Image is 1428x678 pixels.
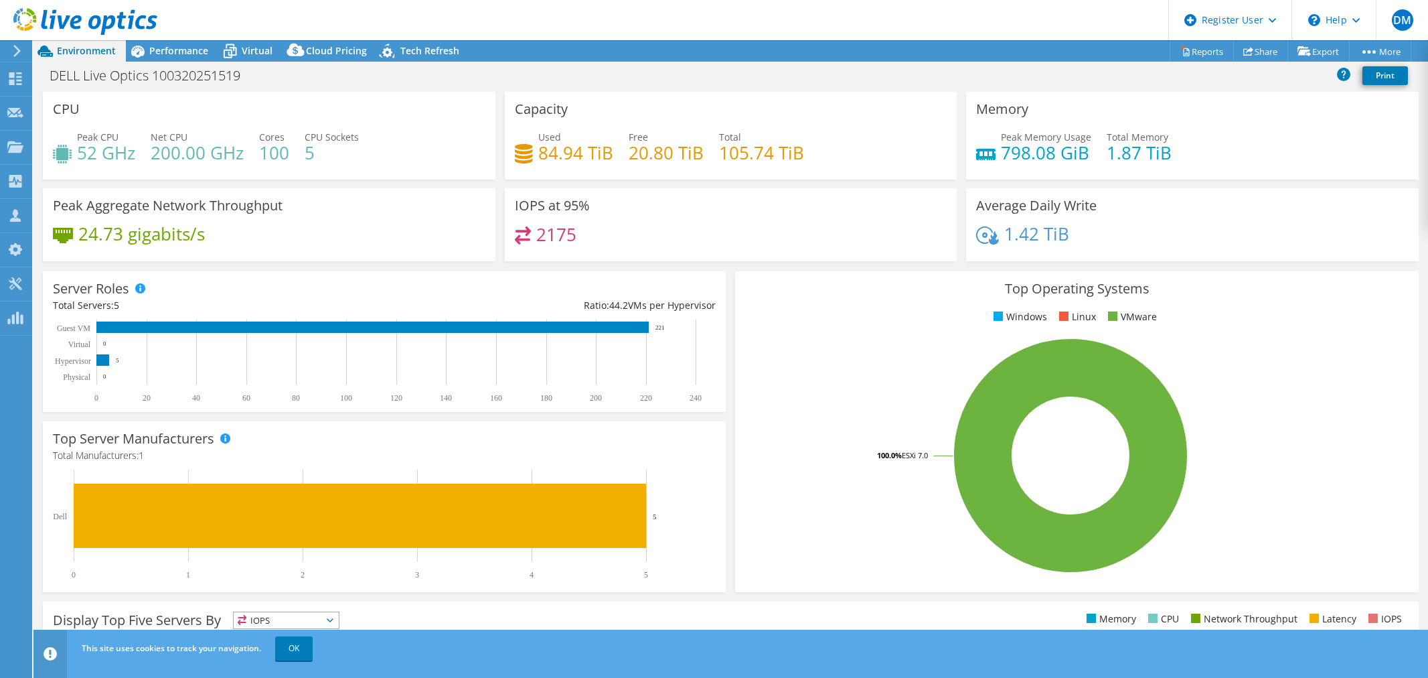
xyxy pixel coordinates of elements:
[1287,41,1350,62] a: Export
[719,131,741,143] span: Total
[72,570,76,580] text: 0
[440,393,452,403] text: 140
[390,393,402,403] text: 120
[515,102,568,117] h3: Capacity
[57,324,90,333] text: Guest VM
[53,281,129,296] h3: Server Roles
[1365,612,1402,626] li: IOPS
[690,393,702,403] text: 240
[78,226,205,241] h4: 24.73 gigabits/s
[301,570,305,580] text: 2
[400,44,459,57] span: Tech Refresh
[275,636,313,661] a: OK
[305,145,359,160] h4: 5
[609,299,628,312] span: 44.2
[139,449,144,462] span: 1
[242,44,272,57] span: Virtual
[53,198,283,213] h3: Peak Aggregate Network Throughput
[1306,612,1356,626] li: Latency
[143,393,151,403] text: 20
[1105,310,1157,324] li: VMware
[116,357,119,364] text: 5
[94,393,98,403] text: 0
[515,198,590,213] h3: IOPS at 95%
[976,102,1028,117] h3: Memory
[68,340,91,349] text: Virtual
[902,450,928,460] tspan: ESXi 7.0
[57,44,116,57] span: Environment
[990,310,1047,324] li: Windows
[877,450,902,460] tspan: 100.0%
[77,131,118,143] span: Peak CPU
[1170,41,1234,62] a: Reports
[53,102,80,117] h3: CPU
[538,131,561,143] span: Used
[1349,41,1411,62] a: More
[77,145,135,160] h4: 52 GHz
[259,145,289,160] h4: 100
[44,68,261,83] h1: DELL Live Optics 100320251519
[103,340,106,347] text: 0
[644,570,648,580] text: 5
[745,281,1408,296] h3: Top Operating Systems
[55,356,91,366] text: Hypervisor
[1107,131,1168,143] span: Total Memory
[629,131,648,143] span: Free
[306,44,367,57] span: Cloud Pricing
[114,299,119,312] span: 5
[653,513,657,521] text: 5
[1107,145,1172,160] h4: 1.87 TiB
[1004,226,1069,241] h4: 1.42 TiB
[186,570,190,580] text: 1
[53,298,384,313] div: Total Servers:
[538,145,613,160] h4: 84.94 TiB
[82,642,261,654] span: This site uses cookies to track your navigation.
[192,393,200,403] text: 40
[530,570,534,580] text: 4
[640,393,652,403] text: 220
[242,393,250,403] text: 60
[103,373,106,380] text: 0
[1362,66,1408,85] a: Print
[1188,612,1297,626] li: Network Throughput
[1001,145,1091,160] h4: 798.08 GiB
[1308,14,1320,26] svg: \n
[1145,612,1179,626] li: CPU
[305,131,359,143] span: CPU Sockets
[490,393,502,403] text: 160
[590,393,602,403] text: 200
[540,393,552,403] text: 180
[1392,9,1413,31] span: DM
[53,512,67,521] text: Dell
[976,198,1097,213] h3: Average Daily Write
[719,145,804,160] h4: 105.74 TiB
[415,570,419,580] text: 3
[655,324,665,331] text: 221
[151,145,244,160] h4: 200.00 GHz
[536,227,576,242] h4: 2175
[340,393,352,403] text: 100
[151,131,187,143] span: Net CPU
[1001,131,1091,143] span: Peak Memory Usage
[292,393,300,403] text: 80
[384,298,716,313] div: Ratio: VMs per Hypervisor
[53,448,716,463] h4: Total Manufacturers:
[259,131,285,143] span: Cores
[63,372,90,382] text: Physical
[53,431,214,446] h3: Top Server Manufacturers
[629,145,704,160] h4: 20.80 TiB
[1233,41,1288,62] a: Share
[149,44,208,57] span: Performance
[234,612,339,628] span: IOPS
[1083,612,1136,626] li: Memory
[1056,310,1096,324] li: Linux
